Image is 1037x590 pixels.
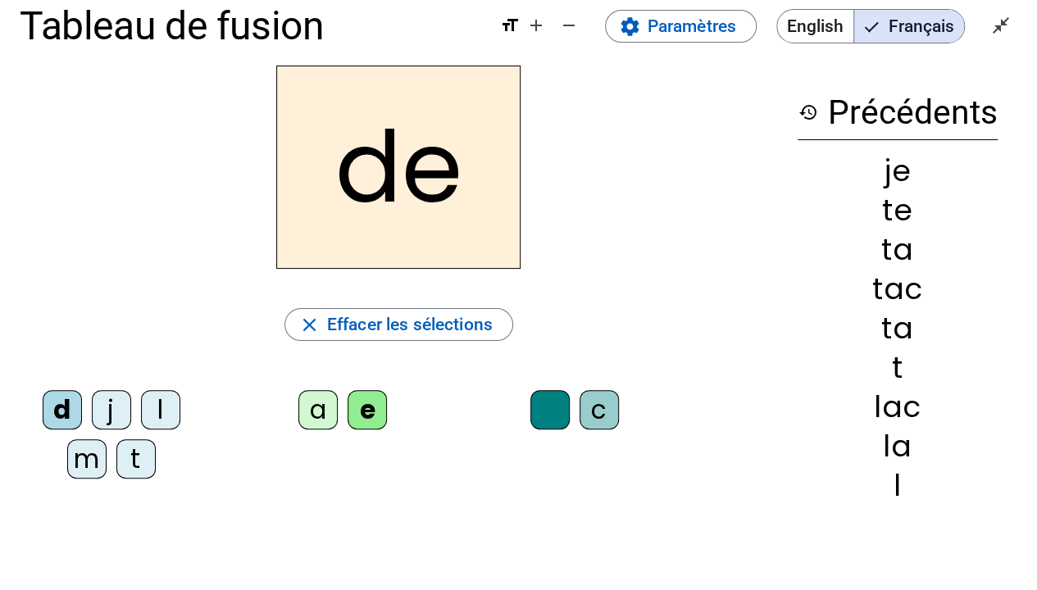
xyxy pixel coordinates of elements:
[798,85,998,140] h3: Précédents
[798,235,998,265] div: ta
[526,16,546,35] mat-icon: add
[92,390,131,429] div: j
[798,432,998,461] div: la
[276,66,521,269] h2: de
[798,275,998,304] div: tac
[605,10,757,43] button: Paramètres
[500,16,520,35] mat-icon: format_size
[798,102,817,122] mat-icon: history
[298,314,321,336] mat-icon: close
[559,16,579,35] mat-icon: remove
[141,390,180,429] div: l
[798,471,998,501] div: l
[348,390,387,429] div: e
[798,157,998,186] div: je
[798,314,998,343] div: ta
[553,9,585,42] button: Diminuer la taille de la police
[298,390,338,429] div: a
[798,196,998,225] div: te
[327,310,493,339] span: Effacer les sélections
[854,10,964,43] span: Français
[798,353,998,383] div: t
[43,390,82,429] div: d
[284,308,513,341] button: Effacer les sélections
[991,16,1011,35] mat-icon: close_fullscreen
[798,393,998,422] div: lac
[520,9,553,42] button: Augmenter la taille de la police
[580,390,619,429] div: c
[619,16,641,38] mat-icon: settings
[648,11,736,41] span: Paramètres
[985,9,1017,42] button: Quitter le plein écran
[116,439,156,479] div: t
[67,439,107,479] div: m
[776,9,965,43] mat-button-toggle-group: Language selection
[777,10,853,43] span: English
